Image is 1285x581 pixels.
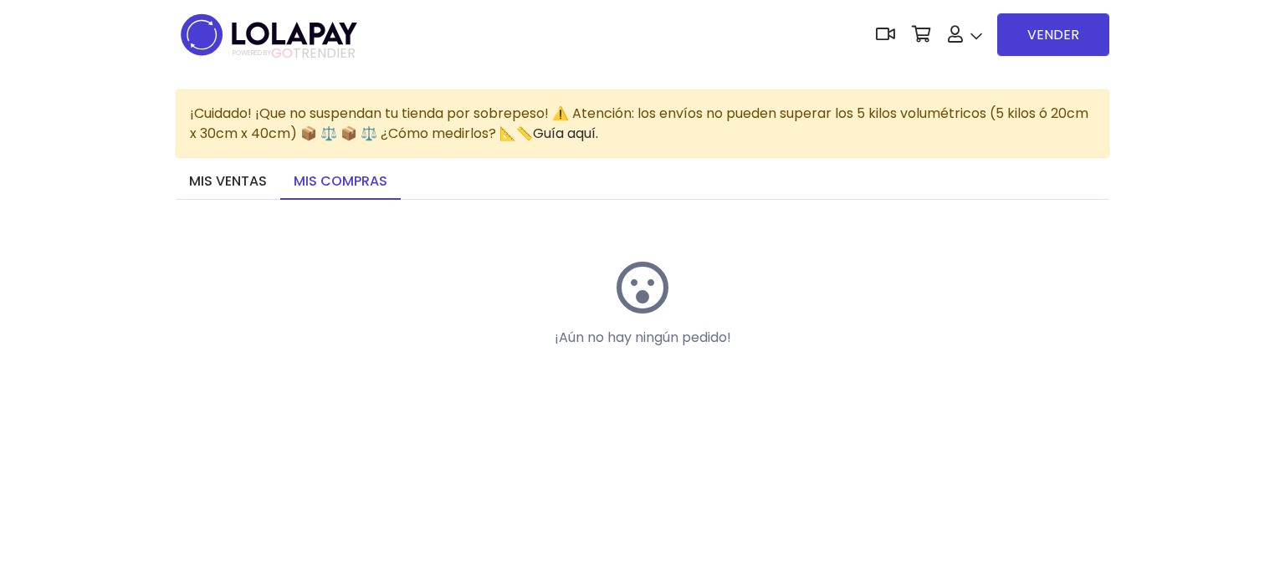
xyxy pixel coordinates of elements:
a: Guía aquí. [533,124,598,143]
span: POWERED BY [233,48,271,58]
img: logo [176,8,362,61]
a: Mis ventas [176,165,280,200]
a: Mis compras [280,165,401,200]
span: ¡Cuidado! ¡Que no suspendan tu tienda por sobrepeso! ⚠️ Atención: los envíos no pueden superar lo... [190,104,1088,143]
p: ¡Aún no hay ningún pedido! [494,328,791,348]
span: TRENDIER [233,46,356,61]
span: GO [271,43,293,63]
a: VENDER [997,13,1109,56]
